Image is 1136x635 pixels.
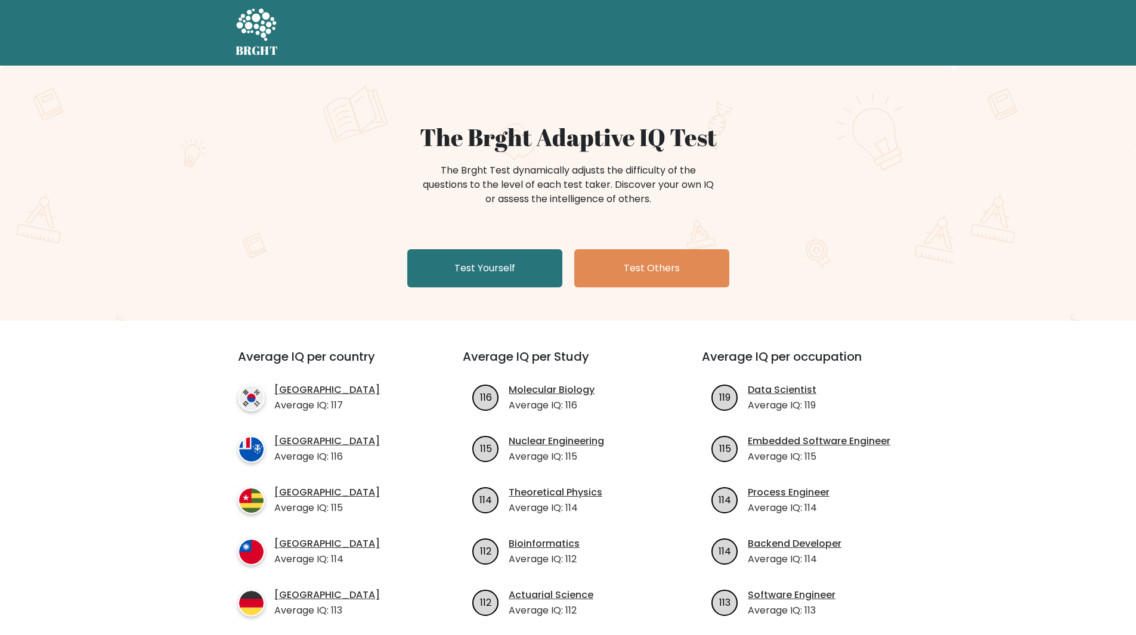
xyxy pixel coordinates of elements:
[748,485,829,500] a: Process Engineer
[480,595,491,609] text: 112
[238,385,265,411] img: country
[509,552,580,566] p: Average IQ: 112
[238,349,420,378] h3: Average IQ per country
[509,383,595,397] a: Molecular Biology
[238,590,265,617] img: country
[509,450,604,464] p: Average IQ: 115
[236,5,278,61] a: BRGHT
[509,603,593,618] p: Average IQ: 112
[274,588,380,602] a: [GEOGRAPHIC_DATA]
[274,552,380,566] p: Average IQ: 114
[509,588,593,602] a: Actuarial Science
[509,398,595,413] p: Average IQ: 116
[419,163,717,206] div: The Brght Test dynamically adjusts the difficulty of the questions to the level of each test take...
[509,501,602,515] p: Average IQ: 114
[238,487,265,514] img: country
[748,603,835,618] p: Average IQ: 113
[480,544,491,557] text: 112
[274,434,380,448] a: [GEOGRAPHIC_DATA]
[748,552,841,566] p: Average IQ: 114
[274,603,380,618] p: Average IQ: 113
[274,501,380,515] p: Average IQ: 115
[238,436,265,463] img: country
[748,537,841,551] a: Backend Developer
[407,249,562,287] a: Test Yourself
[719,595,730,609] text: 113
[480,390,492,404] text: 116
[480,441,492,455] text: 115
[274,383,380,397] a: [GEOGRAPHIC_DATA]
[719,492,731,506] text: 114
[274,485,380,500] a: [GEOGRAPHIC_DATA]
[277,123,859,151] h1: The Brght Adaptive IQ Test
[479,492,492,506] text: 114
[509,434,604,448] a: Nuclear Engineering
[748,450,890,464] p: Average IQ: 115
[719,441,731,455] text: 115
[719,390,730,404] text: 119
[274,398,380,413] p: Average IQ: 117
[509,537,580,551] a: Bioinformatics
[274,537,380,551] a: [GEOGRAPHIC_DATA]
[702,349,912,378] h3: Average IQ per occupation
[463,349,673,378] h3: Average IQ per Study
[748,434,890,448] a: Embedded Software Engineer
[274,450,380,464] p: Average IQ: 116
[719,544,731,557] text: 114
[574,249,729,287] a: Test Others
[748,383,816,397] a: Data Scientist
[238,538,265,565] img: country
[509,485,602,500] a: Theoretical Physics
[748,501,829,515] p: Average IQ: 114
[748,398,816,413] p: Average IQ: 119
[748,588,835,602] a: Software Engineer
[236,44,278,58] h5: BRGHT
